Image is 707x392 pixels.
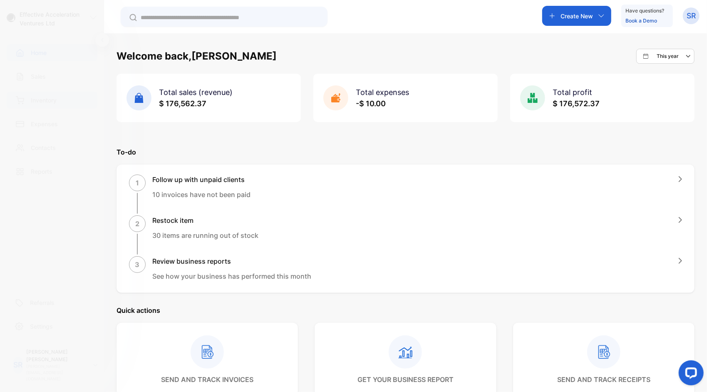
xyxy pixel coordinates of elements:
button: SR [683,6,700,26]
p: Expenses [31,120,58,128]
button: This year [636,49,695,64]
span: Total profit [553,88,592,97]
span: $ 176,572.37 [553,99,600,108]
button: Create New [542,6,611,26]
p: Contacts [31,143,56,152]
p: send and track receipts [557,375,650,385]
p: Effective Acceleration Ventures Ltd [20,10,89,27]
p: Inventory [31,96,57,105]
p: This year [657,52,679,60]
p: Settings [30,322,53,331]
p: 10 invoices have not been paid [152,190,251,200]
p: 3 [135,260,140,270]
h1: Welcome back, [PERSON_NAME] [117,49,277,64]
p: 30 items are running out of stock [152,230,258,240]
p: 1 [136,178,139,188]
span: Total sales (revenue) [159,88,233,97]
p: send and track invoices [161,375,253,385]
a: Book a Demo [625,17,657,24]
p: Quick actions [117,305,695,315]
span: -$ 10.00 [356,99,386,108]
p: SR [13,360,22,370]
p: Reports [31,167,52,176]
p: get your business report [357,375,454,385]
h1: Review business reports [152,256,311,266]
p: Sales [31,72,46,81]
span: $ 176,562.37 [159,99,206,108]
p: SR [687,10,696,21]
p: [PERSON_NAME][EMAIL_ADDRESS][DOMAIN_NAME] [26,363,87,382]
iframe: LiveChat chat widget [672,357,707,392]
p: To-do [117,147,695,157]
p: Referrals [30,298,55,307]
img: logo [7,13,15,22]
span: Total expenses [356,88,409,97]
p: 2 [135,219,139,229]
h1: Follow up with unpaid clients [152,175,251,185]
p: Have questions? [625,7,664,15]
p: Home [31,48,47,57]
p: See how your business has performed this month [152,271,311,281]
p: Create New [561,12,593,20]
p: [PERSON_NAME] [PERSON_NAME] [26,348,87,363]
h1: Restock item [152,215,258,225]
